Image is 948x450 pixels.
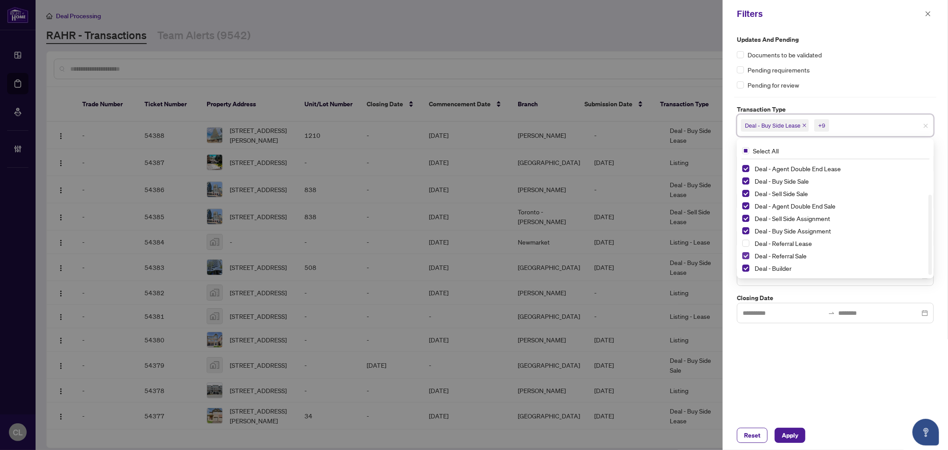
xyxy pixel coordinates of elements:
span: Pending requirements [748,65,810,75]
span: close [925,11,931,17]
span: Select Deal - Sell Side Assignment [742,215,749,222]
span: Deal - Referral Sale [755,252,807,260]
span: Pending for review [748,80,799,90]
span: Deal - Agent Double End Sale [751,201,928,211]
span: Select Deal - Referral Lease [742,240,749,247]
span: Deal - Sell Side Sale [755,189,808,197]
span: close [802,123,807,128]
span: Deal - Buy Side Sale [755,177,809,185]
span: close [923,123,928,129]
span: Deal - Referral Lease [755,239,812,247]
span: Select Deal - Buy Side Assignment [742,227,749,234]
span: Documents to be validated [748,50,822,60]
span: Select Deal - Referral Sale [742,252,749,259]
span: swap-right [828,309,835,317]
span: Select Deal - Builder [742,265,749,272]
span: Deal - Buy Side Lease [741,119,809,132]
span: Select Deal - Agent Double End Sale [742,202,749,209]
span: Deal - Sell Side Assignment [751,213,928,224]
span: Select All [749,146,782,156]
button: Apply [775,428,805,443]
label: Transaction Type [737,104,934,114]
span: Deal - Sell Side Sale [751,188,928,199]
span: Deal - Buy Side Assignment [755,227,831,235]
span: Reset [744,428,760,442]
button: Open asap [912,419,939,446]
span: Deal - Builder [755,264,792,272]
div: +9 [818,121,825,130]
span: Select Deal - Agent Double End Lease [742,165,749,172]
div: Filters [737,7,922,20]
button: Reset [737,428,768,443]
span: Deal - Buy Side Lease [745,121,800,130]
span: Deal - Buy Side Assignment [751,225,928,236]
span: to [828,309,835,317]
span: Deal - Referral Lease [751,238,928,249]
span: Deal - Agent Double End Lease [755,165,841,173]
label: Updates and Pending [737,35,934,44]
span: Deal - Builder [751,263,928,273]
label: Closing Date [737,293,934,303]
span: Apply [782,428,798,442]
span: Deal - Agent Double End Sale [755,202,836,210]
span: Select Deal - Sell Side Sale [742,190,749,197]
span: Deal - Agent Double End Lease [751,163,928,174]
span: Deal - Referral Sale [751,250,928,261]
span: Select Deal - Buy Side Sale [742,177,749,185]
span: Deal - Sell Side Assignment [755,214,830,222]
span: Deal - Buy Side Sale [751,176,928,186]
